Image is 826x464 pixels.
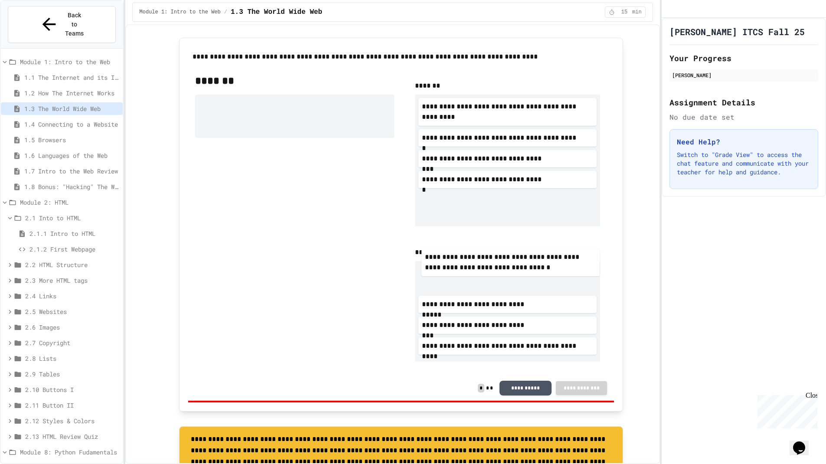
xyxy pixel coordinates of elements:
[25,260,119,269] span: 2.2 HTML Structure
[29,229,119,238] span: 2.1.1 Intro to HTML
[24,135,119,144] span: 1.5 Browsers
[25,291,119,301] span: 2.4 Links
[24,151,119,160] span: 1.6 Languages of the Web
[25,369,119,379] span: 2.9 Tables
[20,448,119,457] span: Module 8: Python Fudamentals
[25,323,119,332] span: 2.6 Images
[672,71,816,79] div: [PERSON_NAME]
[25,401,119,410] span: 2.11 Button II
[224,9,227,16] span: /
[25,432,119,441] span: 2.13 HTML Review Quiz
[632,9,642,16] span: min
[140,9,221,16] span: Module 1: Intro to the Web
[24,104,119,113] span: 1.3 The World Wide Web
[64,11,85,38] span: Back to Teams
[25,213,119,222] span: 2.1 Into to HTML
[25,338,119,347] span: 2.7 Copyright
[790,429,817,455] iframe: To enrich screen reader interactions, please activate Accessibility in Grammarly extension settings
[25,354,119,363] span: 2.8 Lists
[29,245,119,254] span: 2.1.2 First Webpage
[20,57,119,66] span: Module 1: Intro to the Web
[677,137,811,147] h3: Need Help?
[24,73,119,82] span: 1.1 The Internet and its Impact on Society
[8,6,116,43] button: Back to Teams
[617,9,631,16] span: 15
[25,307,119,316] span: 2.5 Websites
[20,198,119,207] span: Module 2: HTML
[24,120,119,129] span: 1.4 Connecting to a Website
[25,385,119,394] span: 2.10 Buttons I
[754,392,817,428] iframe: To enrich screen reader interactions, please activate Accessibility in Grammarly extension settings
[669,112,818,122] div: No due date set
[25,276,119,285] span: 2.3 More HTML tags
[24,182,119,191] span: 1.8 Bonus: "Hacking" The Web
[24,167,119,176] span: 1.7 Intro to the Web Review
[669,96,818,108] h2: Assignment Details
[669,26,805,38] h1: [PERSON_NAME] ITCS Fall 25
[3,3,60,55] div: Chat with us now!Close
[25,416,119,425] span: 2.12 Styles & Colors
[231,7,322,17] span: 1.3 The World Wide Web
[669,52,818,64] h2: Your Progress
[24,88,119,98] span: 1.2 How The Internet Works
[677,150,811,176] p: Switch to "Grade View" to access the chat feature and communicate with your teacher for help and ...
